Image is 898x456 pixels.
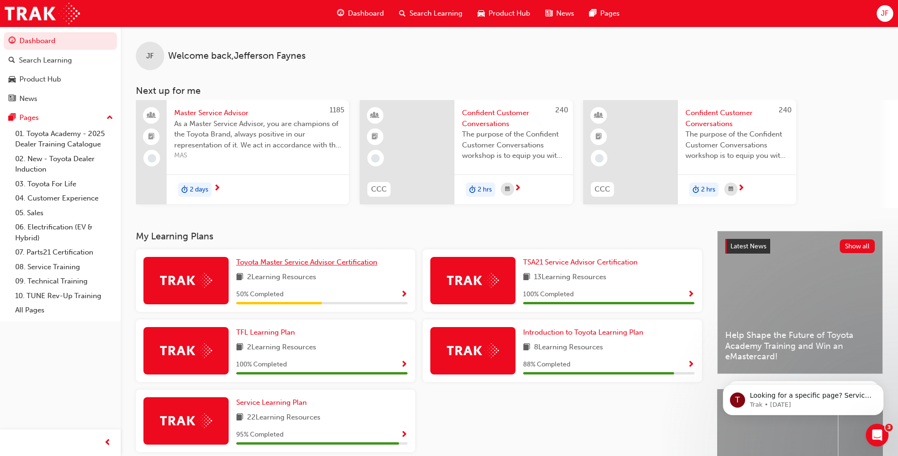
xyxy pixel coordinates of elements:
[4,90,117,108] a: News
[236,397,311,408] a: Service Learning Plan
[881,8,889,19] span: JF
[462,108,565,129] span: Confident Customer Conversations
[687,361,694,369] span: Show Progress
[478,8,485,19] span: car-icon
[11,177,117,192] a: 03. Toyota For Life
[523,359,570,370] span: 88 % Completed
[360,100,573,204] a: 240CCCConfident Customer ConversationsThe purpose of the Confident Customer Conversations worksho...
[11,127,117,152] a: 01. Toyota Academy - 2025 Dealer Training Catalogue
[4,30,117,109] button: DashboardSearch LearningProduct HubNews
[538,4,582,23] a: news-iconNews
[372,109,378,122] span: learningResourceType_INSTRUCTOR_LED-icon
[121,85,898,96] h3: Next up for me
[462,129,565,161] span: The purpose of the Confident Customer Conversations workshop is to equip you with tools to commun...
[725,330,875,362] span: Help Shape the Future of Toyota Academy Training and Win an eMastercard!
[9,75,16,84] span: car-icon
[236,327,299,338] a: TFL Learning Plan
[523,258,638,266] span: TSA21 Service Advisor Certification
[693,183,699,196] span: duration-icon
[409,8,462,19] span: Search Learning
[523,289,574,300] span: 100 % Completed
[168,51,306,62] span: Welcome back , Jefferson Faynes
[174,150,341,161] span: MAS
[600,8,620,19] span: Pages
[4,71,117,88] a: Product Hub
[523,328,643,337] span: Introduction to Toyota Learning Plan
[11,220,117,245] a: 06. Electrification (EV & Hybrid)
[181,183,188,196] span: duration-icon
[779,106,791,114] span: 240
[596,131,602,143] span: booktick-icon
[523,327,647,338] a: Introduction to Toyota Learning Plan
[337,8,344,19] span: guage-icon
[447,273,499,288] img: Trak
[400,431,408,439] span: Show Progress
[556,8,574,19] span: News
[247,412,320,424] span: 22 Learning Resources
[489,8,530,19] span: Product Hub
[329,106,344,114] span: 1185
[247,272,316,283] span: 2 Learning Resources
[730,242,766,250] span: Latest News
[400,361,408,369] span: Show Progress
[523,272,530,283] span: book-icon
[447,343,499,358] img: Trak
[596,109,602,122] span: learningResourceType_INSTRUCTOR_LED-icon
[877,5,893,22] button: JF
[11,191,117,206] a: 04. Customer Experience
[11,289,117,303] a: 10. TUNE Rev-Up Training
[595,154,604,163] span: learningRecordVerb_NONE-icon
[11,152,117,177] a: 02. New - Toyota Dealer Induction
[9,114,16,122] span: pages-icon
[348,8,384,19] span: Dashboard
[160,273,212,288] img: Trak
[236,258,377,266] span: Toyota Master Service Advisor Certification
[4,52,117,69] a: Search Learning
[5,3,80,24] img: Trak
[545,8,552,19] span: news-icon
[729,183,733,195] span: calendar-icon
[555,106,568,114] span: 240
[4,32,117,50] a: Dashboard
[19,112,39,123] div: Pages
[400,289,408,301] button: Show Progress
[11,303,117,318] a: All Pages
[885,424,893,431] span: 3
[236,398,307,407] span: Service Learning Plan
[11,245,117,260] a: 07. Parts21 Certification
[148,154,156,163] span: learningRecordVerb_NONE-icon
[399,8,406,19] span: search-icon
[371,184,387,195] span: CCC
[505,183,510,195] span: calendar-icon
[11,274,117,289] a: 09. Technical Training
[4,109,117,127] button: Pages
[400,359,408,371] button: Show Progress
[174,119,341,151] span: As a Master Service Advisor, you are champions of the Toyota Brand, always positive in our repres...
[236,429,284,440] span: 95 % Completed
[236,412,243,424] span: book-icon
[523,257,641,268] a: TSA21 Service Advisor Certification
[866,424,889,447] iframe: Intercom live chat
[19,93,37,104] div: News
[534,272,606,283] span: 13 Learning Resources
[701,184,715,195] span: 2 hrs
[717,231,883,374] a: Latest NewsShow allHelp Shape the Future of Toyota Academy Training and Win an eMastercard!
[213,184,221,193] span: next-icon
[329,4,391,23] a: guage-iconDashboard
[371,154,380,163] span: learningRecordVerb_NONE-icon
[136,100,349,204] a: 1185Master Service AdvisorAs a Master Service Advisor, you are champions of the Toyota Brand, alw...
[19,74,61,85] div: Product Hub
[174,108,341,119] span: Master Service Advisor
[583,100,796,204] a: 240CCCConfident Customer ConversationsThe purpose of the Confident Customer Conversations worksho...
[236,257,381,268] a: Toyota Master Service Advisor Certification
[236,272,243,283] span: book-icon
[400,291,408,299] span: Show Progress
[136,231,702,242] h3: My Learning Plans
[840,239,875,253] button: Show all
[687,289,694,301] button: Show Progress
[687,359,694,371] button: Show Progress
[738,184,745,193] span: next-icon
